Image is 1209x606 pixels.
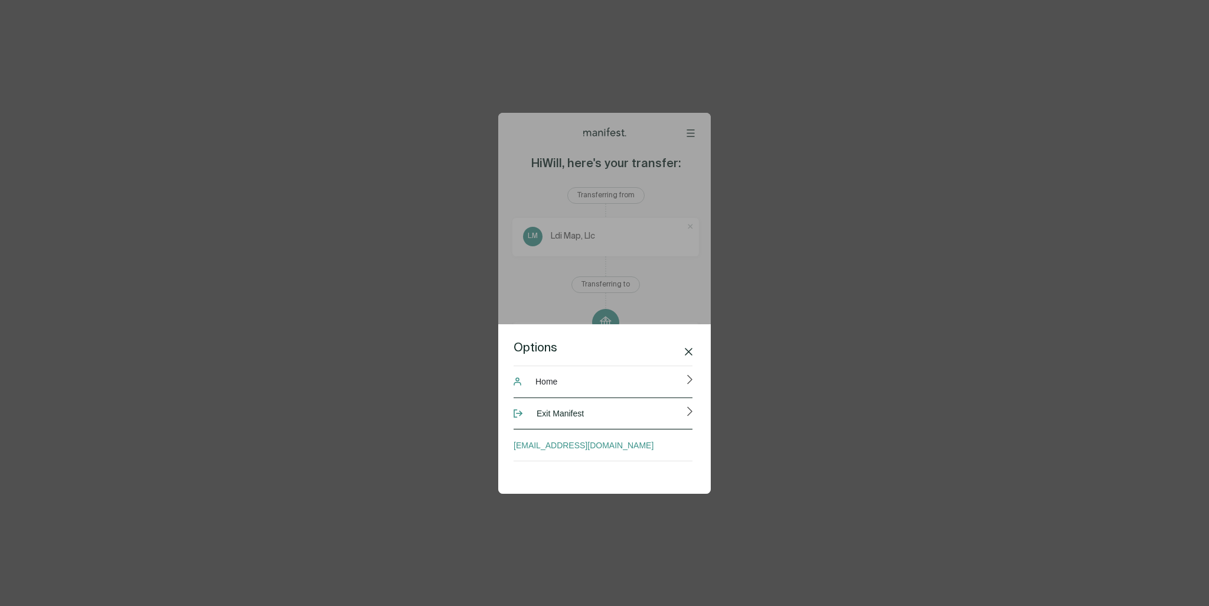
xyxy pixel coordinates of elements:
[514,434,691,457] a: [EMAIL_ADDRESS][DOMAIN_NAME]
[514,341,692,356] div: Options
[514,398,692,429] button: Exit Manifest
[514,366,692,398] button: Home
[537,402,584,425] span: Exit Manifest
[514,429,692,461] button: [EMAIL_ADDRESS][DOMAIN_NAME]
[535,370,557,393] span: Home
